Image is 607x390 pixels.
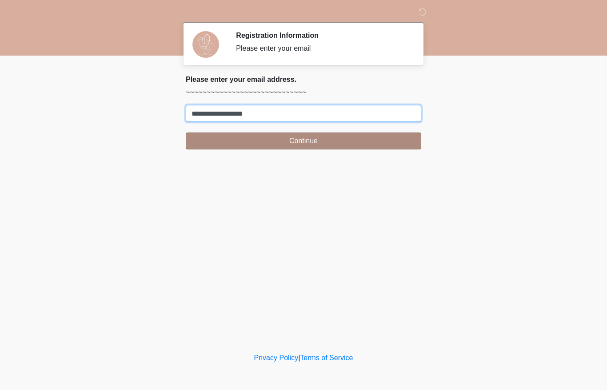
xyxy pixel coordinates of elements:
[298,354,300,362] a: |
[236,43,408,54] div: Please enter your email
[186,87,421,98] p: ~~~~~~~~~~~~~~~~~~~~~~~~~~~~~
[177,7,188,18] img: DM Wellness & Aesthetics Logo
[192,31,219,58] img: Agent Avatar
[186,133,421,149] button: Continue
[186,75,421,84] h2: Please enter your email address.
[236,31,408,40] h2: Registration Information
[254,354,299,362] a: Privacy Policy
[300,354,353,362] a: Terms of Service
